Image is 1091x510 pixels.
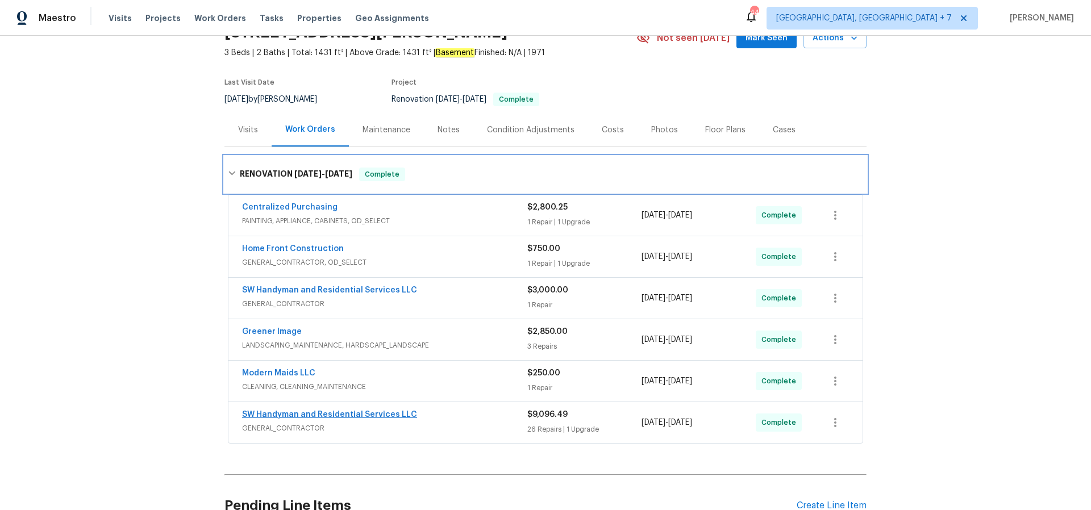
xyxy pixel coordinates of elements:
span: [GEOGRAPHIC_DATA], [GEOGRAPHIC_DATA] + 7 [776,12,952,24]
span: Complete [761,375,801,387]
span: Complete [761,417,801,428]
div: 44 [750,7,758,18]
span: Renovation [392,95,539,103]
span: GENERAL_CONTRACTOR [242,423,527,434]
div: 1 Repair [527,299,642,311]
span: Actions [813,31,857,45]
div: Work Orders [285,124,335,135]
span: GENERAL_CONTRACTOR, OD_SELECT [242,257,527,268]
button: Mark Seen [736,28,797,49]
span: [DATE] [224,95,248,103]
span: [DATE] [668,211,692,219]
span: - [642,210,692,221]
span: Complete [494,96,538,103]
span: $3,000.00 [527,286,568,294]
span: [DATE] [668,253,692,261]
span: - [642,292,692,304]
span: Tasks [260,14,284,22]
div: 1 Repair | 1 Upgrade [527,216,642,228]
span: Project [392,79,417,86]
span: GENERAL_CONTRACTOR [242,298,527,310]
span: [DATE] [668,377,692,385]
a: Greener Image [242,328,302,336]
span: Not seen [DATE] [657,32,730,44]
span: Complete [360,169,404,180]
span: $750.00 [527,245,560,253]
span: [DATE] [642,336,665,344]
a: Modern Maids LLC [242,369,315,377]
div: by [PERSON_NAME] [224,93,331,106]
span: Complete [761,251,801,262]
span: [DATE] [294,170,322,178]
span: - [294,170,352,178]
span: Properties [297,12,342,24]
span: $2,850.00 [527,328,568,336]
span: Visits [109,12,132,24]
div: Costs [602,124,624,136]
span: [DATE] [642,377,665,385]
span: Last Visit Date [224,79,274,86]
div: Visits [238,124,258,136]
div: Maintenance [363,124,410,136]
span: LANDSCAPING_MAINTENANCE, HARDSCAPE_LANDSCAPE [242,340,527,351]
a: Home Front Construction [242,245,344,253]
em: Basement [435,48,474,57]
div: 1 Repair | 1 Upgrade [527,258,642,269]
span: 3 Beds | 2 Baths | Total: 1431 ft² | Above Grade: 1431 ft² | Finished: N/A | 1971 [224,47,636,58]
span: [DATE] [642,253,665,261]
span: - [642,375,692,387]
span: $250.00 [527,369,560,377]
a: Centralized Purchasing [242,203,338,211]
span: [DATE] [642,419,665,427]
div: 26 Repairs | 1 Upgrade [527,424,642,435]
span: Projects [145,12,181,24]
span: [PERSON_NAME] [1005,12,1074,24]
span: $2,800.25 [527,203,568,211]
span: PAINTING, APPLIANCE, CABINETS, OD_SELECT [242,215,527,227]
div: Cases [773,124,796,136]
span: [DATE] [642,211,665,219]
span: - [642,417,692,428]
span: Complete [761,292,801,304]
a: SW Handyman and Residential Services LLC [242,411,417,419]
div: RENOVATION [DATE]-[DATE]Complete [224,156,867,193]
button: Actions [803,28,867,49]
span: Geo Assignments [355,12,429,24]
span: Mark Seen [746,31,788,45]
span: - [436,95,486,103]
a: SW Handyman and Residential Services LLC [242,286,417,294]
span: Complete [761,210,801,221]
span: - [642,251,692,262]
span: Complete [761,334,801,345]
span: Work Orders [194,12,246,24]
span: $9,096.49 [527,411,568,419]
div: Notes [438,124,460,136]
span: [DATE] [463,95,486,103]
span: [DATE] [642,294,665,302]
span: [DATE] [668,336,692,344]
div: 3 Repairs [527,341,642,352]
span: [DATE] [436,95,460,103]
h2: [STREET_ADDRESS][PERSON_NAME] [224,27,507,38]
div: 1 Repair [527,382,642,394]
span: - [642,334,692,345]
span: Maestro [39,12,76,24]
span: [DATE] [668,294,692,302]
div: Photos [651,124,678,136]
h6: RENOVATION [240,168,352,181]
span: [DATE] [325,170,352,178]
span: [DATE] [668,419,692,427]
span: CLEANING, CLEANING_MAINTENANCE [242,381,527,392]
div: Condition Adjustments [487,124,574,136]
div: Floor Plans [705,124,746,136]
